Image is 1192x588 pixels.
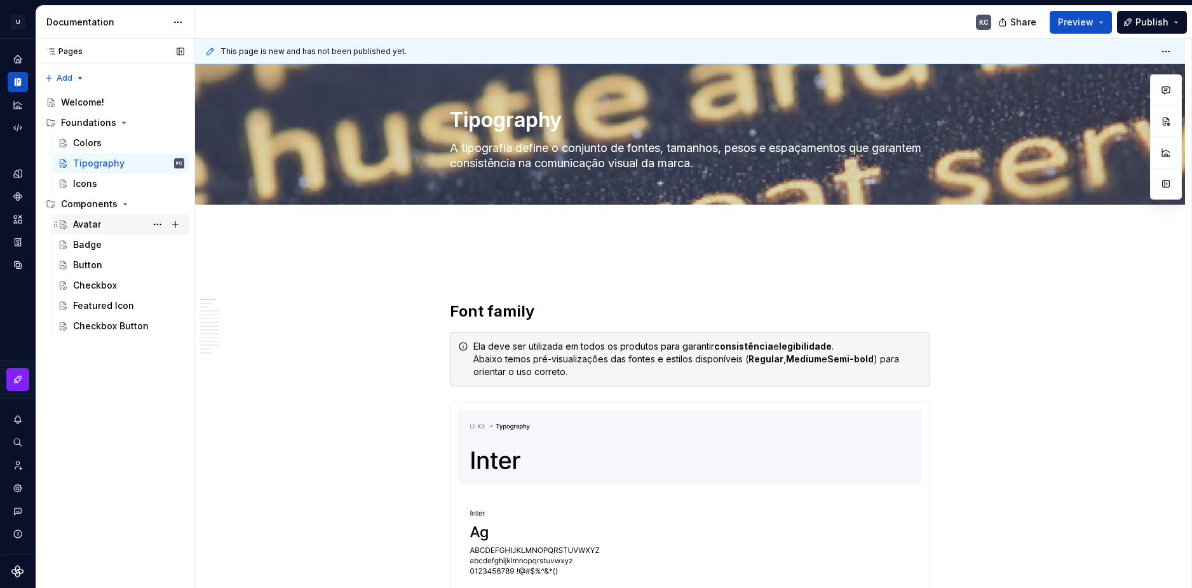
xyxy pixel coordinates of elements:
[73,218,101,231] div: Avatar
[73,259,102,271] div: Button
[57,73,72,83] span: Add
[447,105,928,135] textarea: Tipography
[41,113,189,133] div: Foundations
[827,353,874,364] strong: Semi-bold
[46,16,166,29] div: Documentation
[53,316,189,336] a: Checkbox Button
[220,46,407,57] span: This page is new and has not been published yet.
[10,15,25,30] div: U
[41,92,189,336] div: Page tree
[1058,16,1094,29] span: Preview
[8,255,28,275] a: Data sources
[73,157,125,170] div: Tipography
[8,409,28,430] button: Notifications
[8,186,28,207] a: Components
[779,341,832,352] strong: legibilidade
[73,238,102,251] div: Badge
[41,194,189,214] div: Components
[41,69,88,87] button: Add
[53,255,189,275] a: Button
[1050,11,1112,34] button: Preview
[11,565,24,578] svg: Supernova Logo
[8,232,28,252] a: Storybook stories
[714,341,773,352] strong: consistência
[176,157,182,170] div: KC
[8,163,28,184] a: Design tokens
[8,49,28,69] a: Home
[73,299,134,312] div: Featured Icon
[73,137,102,149] div: Colors
[473,340,922,378] div: Ela deve ser utilizada em todos os produtos para garantir e . Abaixo temos pré-visualizações das ...
[61,198,118,210] div: Components
[8,432,28,453] button: Search ⌘K
[53,275,189,296] a: Checkbox
[8,478,28,498] a: Settings
[61,116,116,129] div: Foundations
[8,72,28,92] a: Documentation
[73,279,117,292] div: Checkbox
[1135,16,1168,29] span: Publish
[41,46,83,57] div: Pages
[8,455,28,475] a: Invite team
[73,177,97,190] div: Icons
[61,96,104,109] div: Welcome!
[73,320,149,332] div: Checkbox Button
[53,153,189,174] a: TipographyKC
[8,95,28,115] a: Analytics
[748,353,783,364] strong: Regular
[53,174,189,194] a: Icons
[8,118,28,138] a: Code automation
[53,214,189,235] a: Avatar
[53,296,189,316] a: Featured Icon
[8,209,28,229] a: Assets
[1010,16,1036,29] span: Share
[3,8,33,36] button: U
[786,353,822,364] strong: Medium
[41,92,189,113] a: Welcome!
[979,17,989,27] div: KC
[53,133,189,153] a: Colors
[992,11,1045,34] button: Share
[53,235,189,255] a: Badge
[8,501,28,521] button: Contact support
[1117,11,1187,34] button: Publish
[450,301,930,322] h2: Font family
[447,138,928,174] textarea: A tipografia define o conjunto de fontes, tamanhos, pesos e espaçamentos que garantem consistênci...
